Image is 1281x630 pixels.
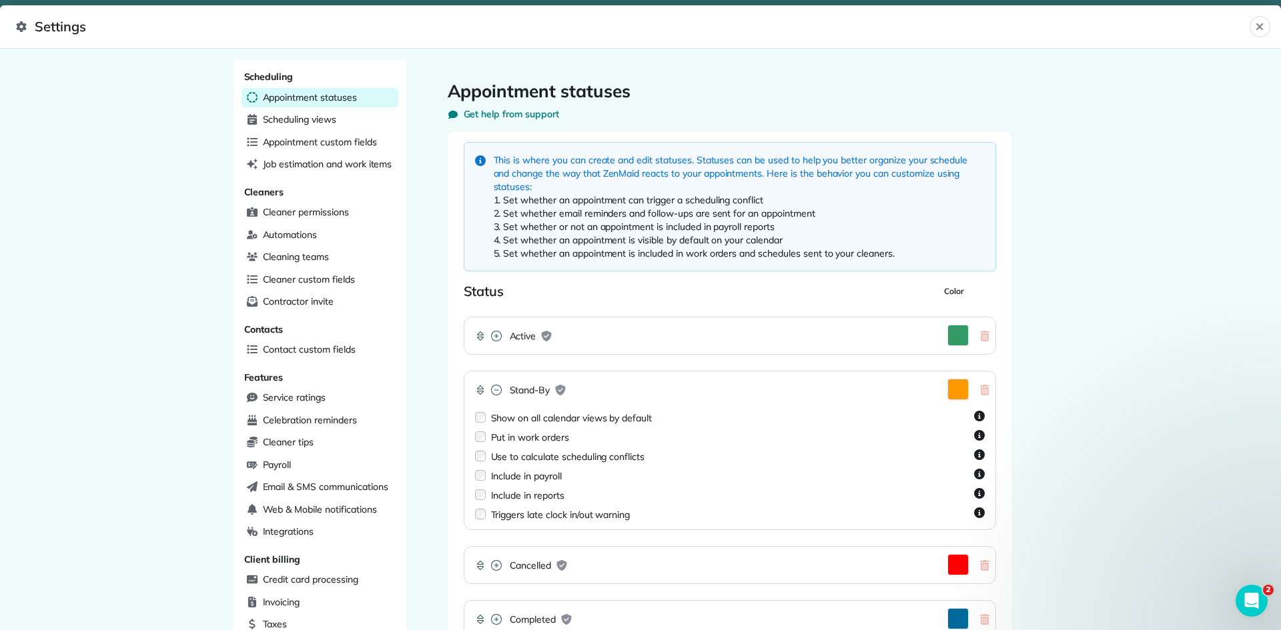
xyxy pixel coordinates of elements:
button: Activate Color Picker [947,554,969,575]
h1: Color [944,286,964,297]
span: Client billing [244,553,300,565]
span: Active [510,329,536,343]
svg: Open more information [974,507,985,518]
a: Cleaner permissions [242,203,398,223]
a: Cleaner tips [242,433,398,453]
svg: Open more information [974,469,985,479]
label: Show on all calendar views by default [491,411,653,425]
div: Stand-ByActivate Color PickerShow on all calendar views by defaultOpen more informationPut in wor... [464,371,996,530]
a: Integrations [242,522,398,542]
h1: Appointment statuses [448,81,1012,102]
span: Appointment statuses [263,91,357,104]
svg: Open more information [974,449,985,460]
a: Cleaning teams [242,247,398,267]
a: Automations [242,225,398,245]
span: Cleaners [244,186,284,198]
a: Email & SMS communications [242,477,398,497]
label: Put in work orders [491,431,569,444]
iframe: Intercom live chat [1236,585,1268,617]
a: Web & Mobile notifications [242,500,398,520]
svg: Open more information [974,430,985,441]
span: Completed [510,613,556,626]
button: Close [1250,16,1270,37]
a: Job estimation and work items [242,155,398,175]
li: Set whether an appointment can trigger a scheduling conflict [494,193,985,207]
a: Scheduling views [242,110,398,130]
label: Include in payroll [491,469,562,483]
span: Service ratings [263,391,326,404]
button: Activate Color Picker [947,608,969,629]
span: Scheduling [244,71,294,83]
a: Appointment custom fields [242,133,398,153]
button: go back [9,5,34,31]
h1: Status [464,282,504,301]
label: Use to calculate scheduling conflicts [491,450,645,463]
div: ActiveActivate Color Picker [464,317,996,355]
span: Cleaning teams [263,250,329,263]
span: 2 [1263,585,1274,595]
a: Contractor invite [242,292,398,312]
a: Celebration reminders [242,411,398,431]
span: Automations [263,228,318,241]
span: Stand-By [510,383,550,397]
span: neutral face reaction [11,525,23,537]
a: Payroll [242,455,398,475]
a: Service ratings [242,388,398,408]
span: smiley reaction [22,525,33,537]
span: Web & Mobile notifications [263,503,377,516]
a: Appointment statuses [242,88,398,108]
span: Celebration reminders [263,413,357,427]
div: Close [426,5,450,29]
li: Set whether an appointment is included in work orders and schedules sent to your cleaners. [494,247,985,260]
li: Set whether an appointment is visible by default on your calendar [494,233,985,247]
label: Triggers late clock in/out warning [491,508,630,521]
span: Cancelled [510,559,552,572]
span: Features [244,371,284,383]
span: Contact custom fields [263,343,356,356]
span: Scheduling views [263,113,336,126]
span: Contractor invite [263,295,334,308]
span: Cleaner custom fields [263,273,355,286]
span: Cleaner permissions [263,205,349,219]
a: Invoicing [242,593,398,613]
span: 😃 [22,525,33,537]
span: Cleaner tips [263,435,314,449]
span: Job estimation and work items [263,157,392,171]
span: Credit card processing [263,573,358,586]
a: Cleaner custom fields [242,270,398,290]
span: Appointment custom fields [263,135,377,149]
span: 😐 [11,525,23,537]
button: Get help from support [448,107,559,121]
span: Settings [16,16,1250,37]
div: This is where you can create and edit statuses. Statuses can be used to help you better organize ... [494,153,985,260]
span: Get help from support [464,107,559,121]
button: Collapse window [401,5,426,31]
a: Contact custom fields [242,340,398,360]
span: Integrations [263,525,314,538]
span: Invoicing [263,595,300,609]
span: Email & SMS communications [263,480,388,493]
div: CancelledActivate Color Picker [464,546,996,584]
label: Include in reports [491,489,564,502]
svg: Open more information [974,488,985,499]
span: Payroll [263,458,292,471]
li: Set whether or not an appointment is included in payroll reports [494,220,985,233]
li: Set whether email reminders and follow-ups are sent for an appointment [494,207,985,220]
svg: Open more information [974,411,985,421]
a: Credit card processing [242,570,398,590]
button: Activate Color Picker [947,379,969,400]
button: Activate Color Picker [947,325,969,346]
span: Contacts [244,323,284,335]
